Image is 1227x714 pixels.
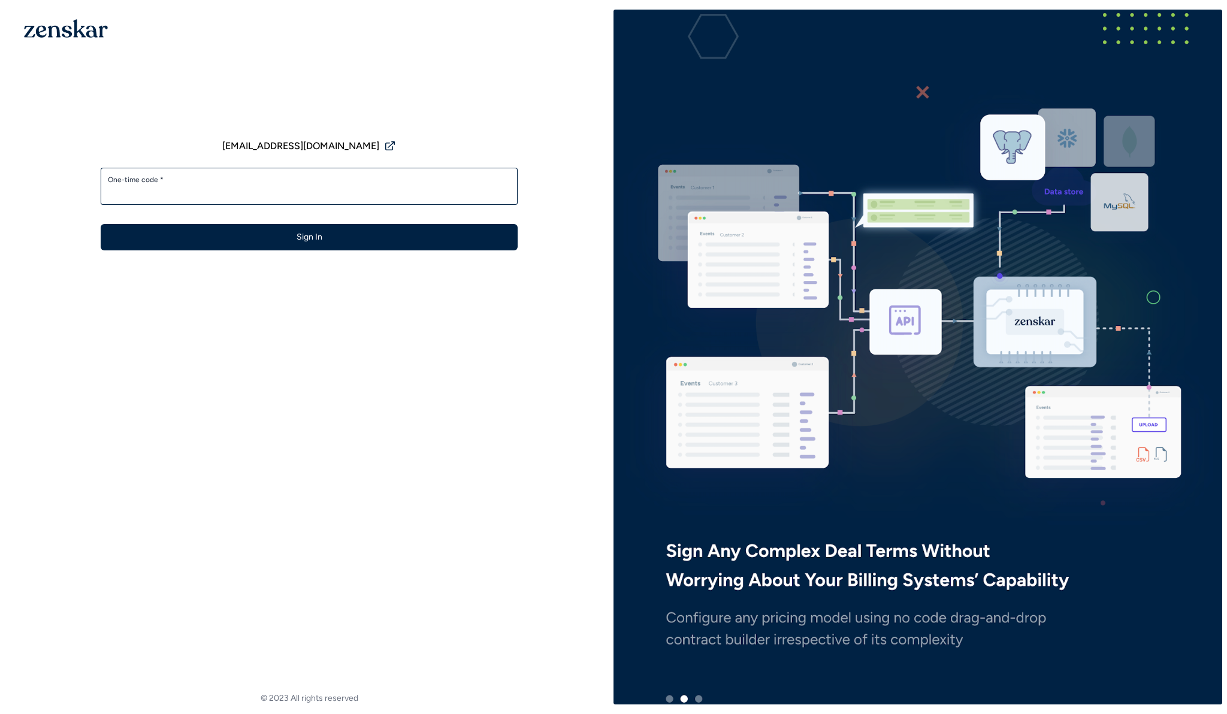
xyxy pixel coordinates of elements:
[5,692,613,704] footer: © 2023 All rights reserved
[222,139,379,153] span: [EMAIL_ADDRESS][DOMAIN_NAME]
[108,175,510,184] label: One-time code *
[24,19,108,38] img: 1OGAJ2xQqyY4LXKgY66KYq0eOWRCkrZdAb3gUhuVAqdWPZE9SRJmCz+oDMSn4zDLXe31Ii730ItAGKgCKgCCgCikA4Av8PJUP...
[101,224,518,250] button: Sign In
